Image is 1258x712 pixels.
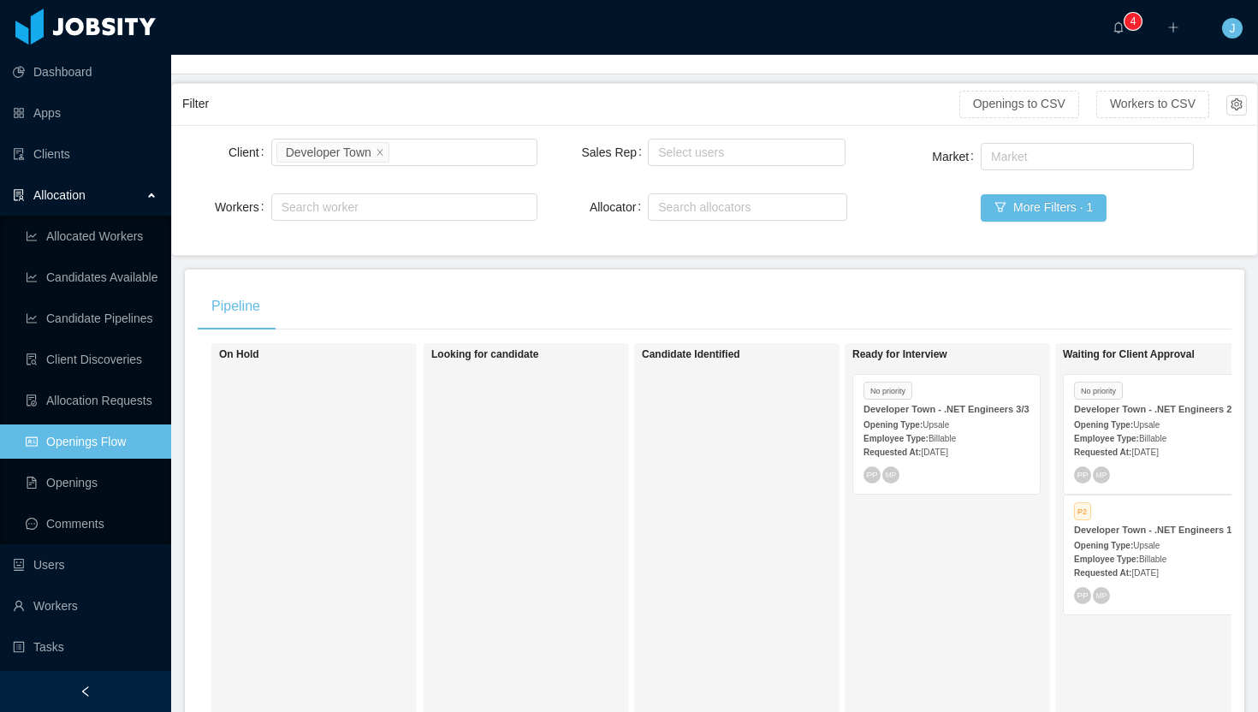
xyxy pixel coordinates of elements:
[13,630,157,664] a: icon: profileTasks
[1074,502,1091,520] span: P2
[863,448,921,457] strong: Requested At:
[866,470,877,479] span: PP
[376,147,384,157] i: icon: close
[1074,420,1133,430] strong: Opening Type:
[1131,568,1158,578] span: [DATE]
[590,200,648,214] label: Allocator
[1074,568,1131,578] strong: Requested At:
[26,383,157,418] a: icon: file-doneAllocation Requests
[431,348,671,361] h1: Looking for candidate
[642,348,881,361] h1: Candidate Identified
[26,301,157,335] a: icon: line-chartCandidate Pipelines
[959,91,1079,118] button: Openings to CSV
[215,200,271,214] label: Workers
[13,589,157,623] a: icon: userWorkers
[1096,91,1209,118] button: Workers to CSV
[863,434,929,443] strong: Employee Type:
[198,282,274,330] div: Pipeline
[13,55,157,89] a: icon: pie-chartDashboard
[26,424,157,459] a: icon: idcardOpenings Flow
[1096,471,1107,478] span: MP
[852,348,1092,361] h1: Ready for Interview
[1131,448,1158,457] span: [DATE]
[986,146,995,167] input: Market
[26,219,157,253] a: icon: line-chartAllocated Workers
[1074,555,1139,564] strong: Employee Type:
[1113,21,1124,33] i: icon: bell
[1226,95,1247,116] button: icon: setting
[286,143,371,162] div: Developer Town
[26,342,157,377] a: icon: file-searchClient Discoveries
[1133,420,1160,430] span: Upsale
[863,420,923,430] strong: Opening Type:
[1074,448,1131,457] strong: Requested At:
[1124,13,1142,30] sup: 4
[26,260,157,294] a: icon: line-chartCandidates Available
[923,420,949,430] span: Upsale
[33,188,86,202] span: Allocation
[1230,18,1236,39] span: J
[653,142,662,163] input: Sales Rep
[1077,470,1088,479] span: PP
[1074,382,1123,400] span: No priority
[929,434,956,443] span: Billable
[581,145,648,159] label: Sales Rep
[886,471,896,478] span: MP
[1096,591,1107,599] span: MP
[13,548,157,582] a: icon: robotUsers
[13,189,25,201] i: icon: solution
[991,148,1176,165] div: Market
[1139,434,1166,443] span: Billable
[921,448,947,457] span: [DATE]
[1130,13,1136,30] p: 4
[658,144,828,161] div: Select users
[219,348,459,361] h1: On Hold
[1167,21,1179,33] i: icon: plus
[1074,525,1240,535] strong: Developer Town - .NET Engineers 1/3
[393,142,402,163] input: Client
[182,88,959,120] div: Filter
[932,150,981,163] label: Market
[276,142,389,163] li: Developer Town
[26,507,157,541] a: icon: messageComments
[282,199,512,216] div: Search worker
[26,466,157,500] a: icon: file-textOpenings
[276,197,286,217] input: Workers
[863,382,912,400] span: No priority
[1077,590,1088,600] span: PP
[13,96,157,130] a: icon: appstoreApps
[981,194,1107,222] button: icon: filterMore Filters · 1
[1074,541,1133,550] strong: Opening Type:
[658,199,829,216] div: Search allocators
[13,137,157,171] a: icon: auditClients
[863,404,1030,414] strong: Developer Town - .NET Engineers 3/3
[1133,541,1160,550] span: Upsale
[1074,434,1139,443] strong: Employee Type:
[1139,555,1166,564] span: Billable
[1074,404,1240,414] strong: Developer Town - .NET Engineers 2/3
[653,197,662,217] input: Allocator
[228,145,271,159] label: Client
